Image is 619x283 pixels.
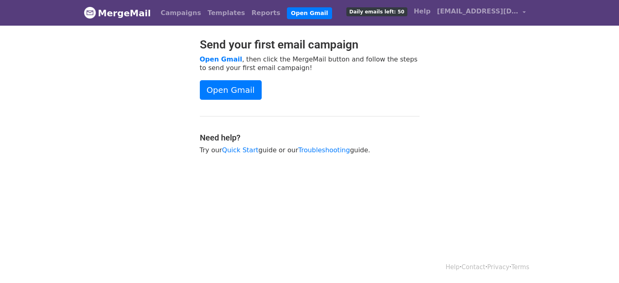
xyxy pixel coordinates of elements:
[434,3,529,22] a: [EMAIL_ADDRESS][DOMAIN_NAME]
[84,7,96,19] img: MergeMail logo
[462,263,485,271] a: Contact
[200,80,262,100] a: Open Gmail
[446,263,459,271] a: Help
[200,38,420,52] h2: Send your first email campaign
[287,7,332,19] a: Open Gmail
[204,5,248,21] a: Templates
[511,263,529,271] a: Terms
[248,5,284,21] a: Reports
[411,3,434,20] a: Help
[487,263,509,271] a: Privacy
[222,146,258,154] a: Quick Start
[157,5,204,21] a: Campaigns
[437,7,518,16] span: [EMAIL_ADDRESS][DOMAIN_NAME]
[200,55,242,63] a: Open Gmail
[84,4,151,22] a: MergeMail
[200,133,420,143] h4: Need help?
[343,3,410,20] a: Daily emails left: 50
[298,146,350,154] a: Troubleshooting
[346,7,407,16] span: Daily emails left: 50
[200,146,420,154] p: Try our guide or our guide.
[200,55,420,72] p: , then click the MergeMail button and follow the steps to send your first email campaign!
